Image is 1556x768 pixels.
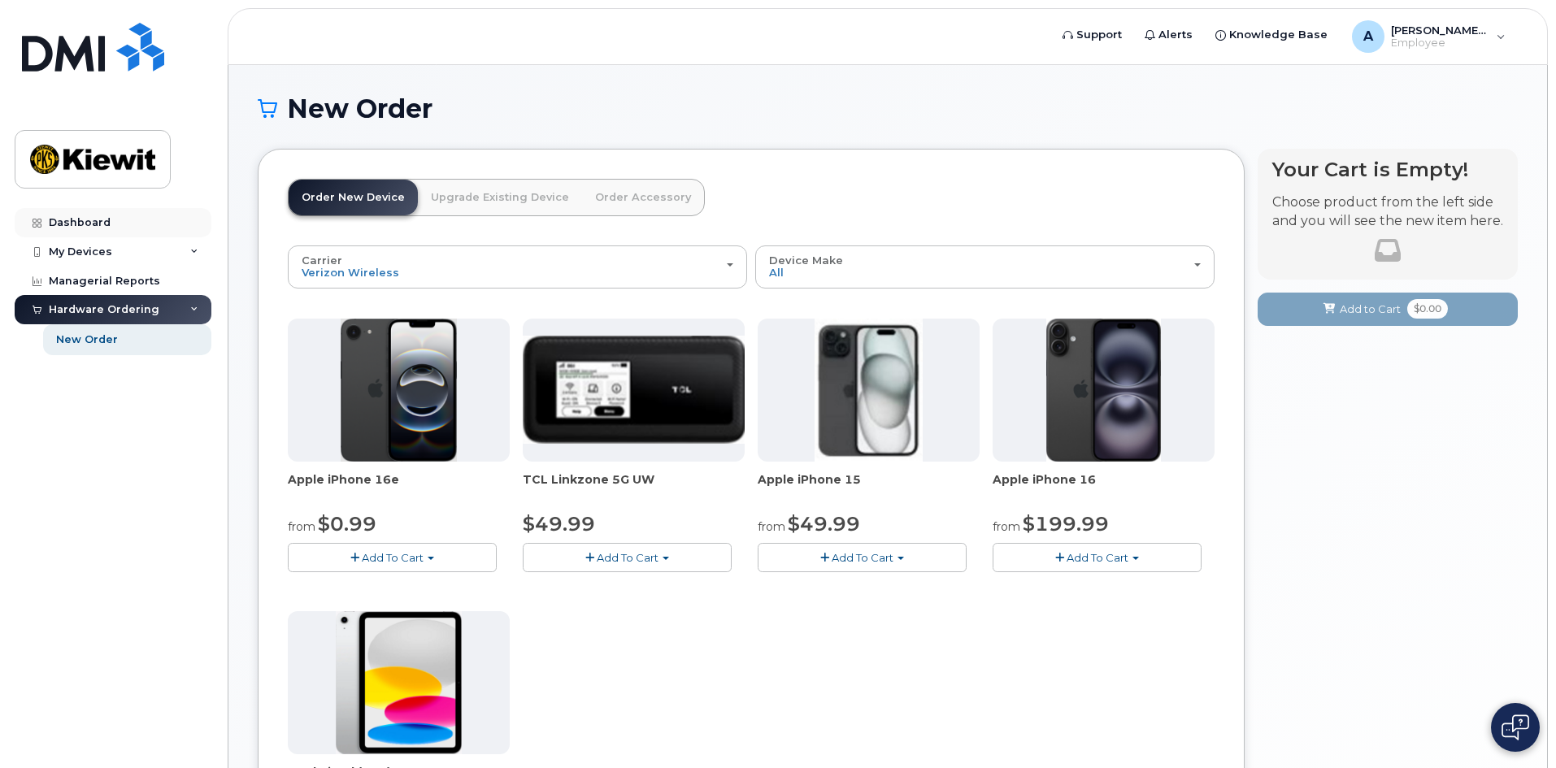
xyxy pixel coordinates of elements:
button: Add To Cart [758,543,967,571]
span: Device Make [769,254,843,267]
img: iphone15.jpg [815,319,923,462]
a: Order Accessory [582,180,704,215]
button: Add To Cart [288,543,497,571]
p: Choose product from the left side and you will see the new item here. [1272,193,1503,231]
h4: Your Cart is Empty! [1272,158,1503,180]
small: from [993,519,1020,534]
h1: New Order [258,94,1518,123]
span: Add to Cart [1340,302,1401,317]
span: Verizon Wireless [302,266,399,279]
span: Carrier [302,254,342,267]
span: $0.99 [318,512,376,536]
div: Apple iPhone 15 [758,471,980,504]
button: Add To Cart [993,543,1202,571]
small: from [288,519,315,534]
a: Order New Device [289,180,418,215]
span: $0.00 [1407,299,1448,319]
a: Upgrade Existing Device [418,180,582,215]
span: Add To Cart [1067,551,1128,564]
span: $49.99 [788,512,860,536]
span: Add To Cart [597,551,658,564]
span: Add To Cart [832,551,893,564]
small: from [758,519,785,534]
div: Apple iPhone 16e [288,471,510,504]
img: ipad_11.png [336,611,462,754]
button: Add to Cart $0.00 [1258,293,1518,326]
span: $199.99 [1023,512,1109,536]
span: Add To Cart [362,551,424,564]
img: linkzone5g.png [523,336,745,443]
div: TCL Linkzone 5G UW [523,471,745,504]
span: $49.99 [523,512,595,536]
img: Open chat [1502,714,1529,740]
button: Carrier Verizon Wireless [288,245,747,288]
img: iphone_16_plus.png [1046,319,1161,462]
img: iphone16e.png [341,319,458,462]
span: All [769,266,784,279]
button: Add To Cart [523,543,732,571]
div: Apple iPhone 16 [993,471,1215,504]
button: Device Make All [755,245,1215,288]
